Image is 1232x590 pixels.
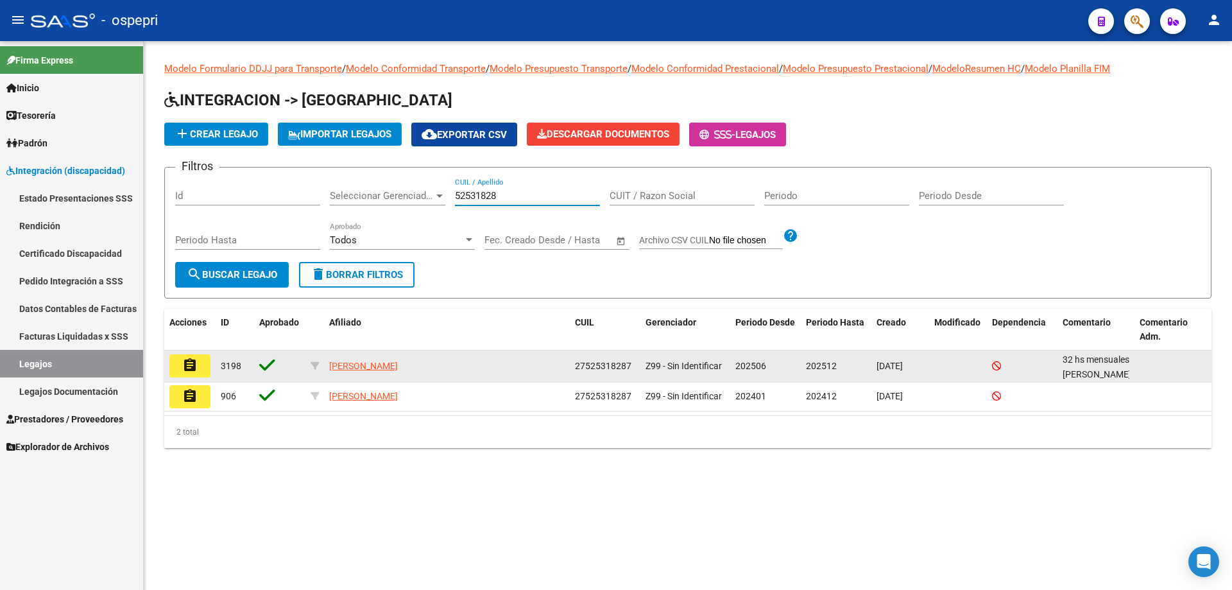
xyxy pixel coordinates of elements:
[175,157,219,175] h3: Filtros
[422,129,507,141] span: Exportar CSV
[1057,309,1134,351] datatable-header-cell: Comentario
[570,309,640,351] datatable-header-cell: CUIL
[932,63,1021,74] a: ModeloResumen HC
[631,63,779,74] a: Modelo Conformidad Prestacional
[783,63,928,74] a: Modelo Presupuesto Prestacional
[6,440,109,454] span: Explorador de Archivos
[101,6,158,35] span: - ospepri
[646,361,722,371] span: Z99 - Sin Identificar
[324,309,570,351] datatable-header-cell: Afiliado
[182,388,198,404] mat-icon: assignment
[806,317,864,327] span: Periodo Hasta
[1025,63,1110,74] a: Modelo Planilla FIM
[1206,12,1222,28] mat-icon: person
[330,234,357,246] span: Todos
[422,126,437,142] mat-icon: cloud_download
[699,129,735,141] span: -
[929,309,987,351] datatable-header-cell: Modificado
[1063,317,1111,327] span: Comentario
[329,361,398,371] span: [PERSON_NAME]
[614,234,629,248] button: Open calendar
[735,391,766,401] span: 202401
[527,123,680,146] button: Descargar Documentos
[806,361,837,371] span: 202512
[1140,317,1188,342] span: Comentario Adm.
[164,63,342,74] a: Modelo Formulario DDJJ para Transporte
[299,262,415,288] button: Borrar Filtros
[221,391,236,401] span: 906
[164,62,1211,448] div: / / / / / /
[221,317,229,327] span: ID
[164,123,268,146] button: Crear Legajo
[187,266,202,282] mat-icon: search
[1063,354,1135,408] span: 32 hs mensuales de MAI/ PEDROSA VIVIANA JUNIO A DIC
[639,235,709,245] span: Archivo CSV CUIL
[646,391,722,401] span: Z99 - Sin Identificar
[6,136,47,150] span: Padrón
[164,309,216,351] datatable-header-cell: Acciones
[575,391,631,401] span: 27525318287
[490,63,628,74] a: Modelo Presupuesto Transporte
[537,128,669,140] span: Descargar Documentos
[871,309,929,351] datatable-header-cell: Creado
[735,317,795,327] span: Periodo Desde
[992,317,1046,327] span: Dependencia
[164,91,452,109] span: INTEGRACION -> [GEOGRAPHIC_DATA]
[806,391,837,401] span: 202412
[1188,546,1219,577] div: Open Intercom Messenger
[484,234,536,246] input: Fecha inicio
[709,235,783,247] input: Archivo CSV CUIL
[411,123,517,146] button: Exportar CSV
[288,128,391,140] span: IMPORTAR LEGAJOS
[6,53,73,67] span: Firma Express
[329,391,398,401] span: [PERSON_NAME]
[254,309,305,351] datatable-header-cell: Aprobado
[259,317,299,327] span: Aprobado
[934,317,980,327] span: Modificado
[987,309,1057,351] datatable-header-cell: Dependencia
[6,412,123,426] span: Prestadores / Proveedores
[640,309,730,351] datatable-header-cell: Gerenciador
[575,361,631,371] span: 27525318287
[735,361,766,371] span: 202506
[221,361,241,371] span: 3198
[877,317,906,327] span: Creado
[689,123,786,146] button: -Legajos
[187,269,277,281] span: Buscar Legajo
[346,63,486,74] a: Modelo Conformidad Transporte
[877,361,903,371] span: [DATE]
[330,190,434,202] span: Seleccionar Gerenciador
[730,309,801,351] datatable-header-cell: Periodo Desde
[877,391,903,401] span: [DATE]
[1134,309,1211,351] datatable-header-cell: Comentario Adm.
[329,317,361,327] span: Afiliado
[6,164,125,178] span: Integración (discapacidad)
[6,81,39,95] span: Inicio
[169,317,207,327] span: Acciones
[10,12,26,28] mat-icon: menu
[278,123,402,146] button: IMPORTAR LEGAJOS
[646,317,696,327] span: Gerenciador
[164,416,1211,448] div: 2 total
[216,309,254,351] datatable-header-cell: ID
[182,358,198,373] mat-icon: assignment
[175,128,258,140] span: Crear Legajo
[575,317,594,327] span: CUIL
[783,228,798,243] mat-icon: help
[311,269,403,281] span: Borrar Filtros
[175,126,190,141] mat-icon: add
[735,129,776,141] span: Legajos
[548,234,610,246] input: Fecha fin
[175,262,289,288] button: Buscar Legajo
[6,108,56,123] span: Tesorería
[311,266,326,282] mat-icon: delete
[801,309,871,351] datatable-header-cell: Periodo Hasta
